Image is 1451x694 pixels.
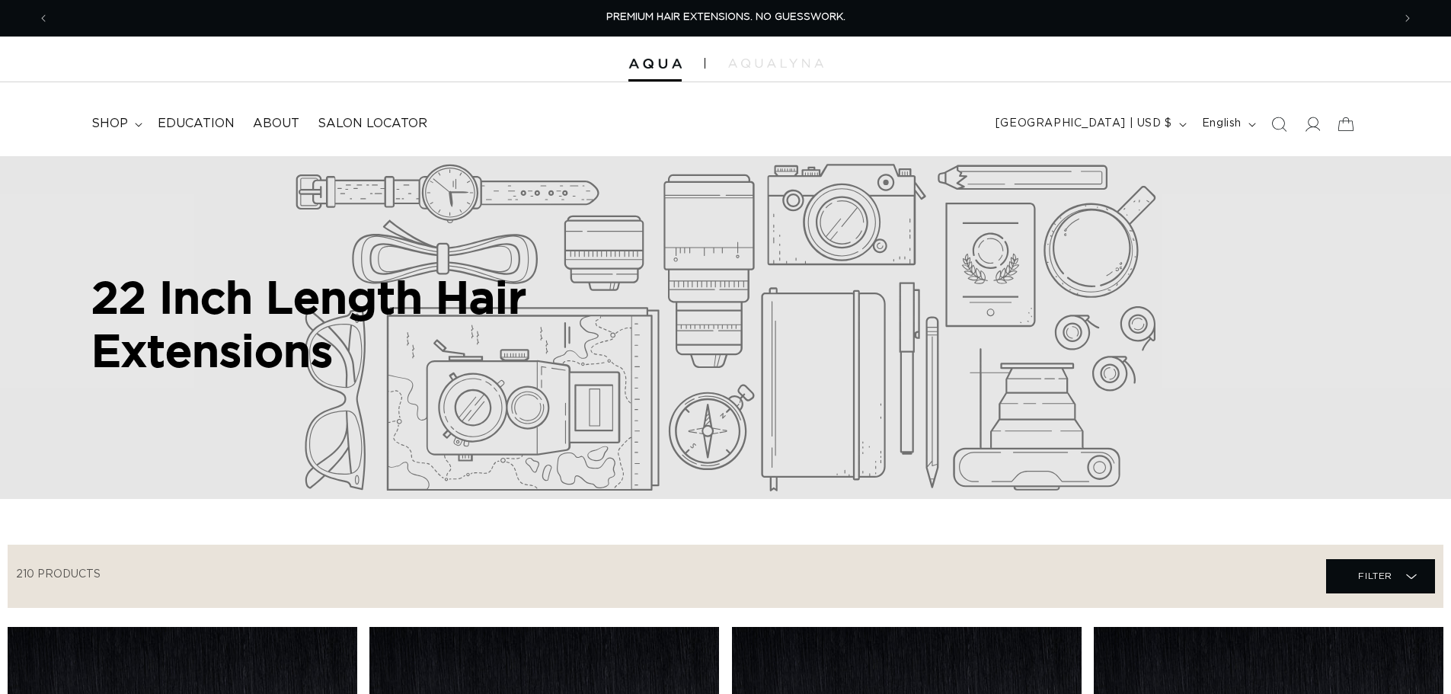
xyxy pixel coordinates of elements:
button: [GEOGRAPHIC_DATA] | USD $ [986,110,1193,139]
button: Next announcement [1391,4,1424,33]
summary: Filter [1326,559,1435,593]
span: Education [158,116,235,132]
span: shop [91,116,128,132]
span: About [253,116,299,132]
a: Education [149,107,244,141]
span: Salon Locator [318,116,427,132]
span: Filter [1358,561,1392,590]
span: [GEOGRAPHIC_DATA] | USD $ [996,116,1172,132]
button: English [1193,110,1262,139]
a: About [244,107,308,141]
h2: 22 Inch Length Hair Extensions [91,270,670,376]
summary: Search [1262,107,1296,141]
a: Salon Locator [308,107,436,141]
span: 210 products [16,569,101,580]
span: PREMIUM HAIR EXTENSIONS. NO GUESSWORK. [606,12,845,22]
img: Aqua Hair Extensions [628,59,682,69]
summary: shop [82,107,149,141]
button: Previous announcement [27,4,60,33]
span: English [1202,116,1242,132]
img: aqualyna.com [728,59,823,68]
